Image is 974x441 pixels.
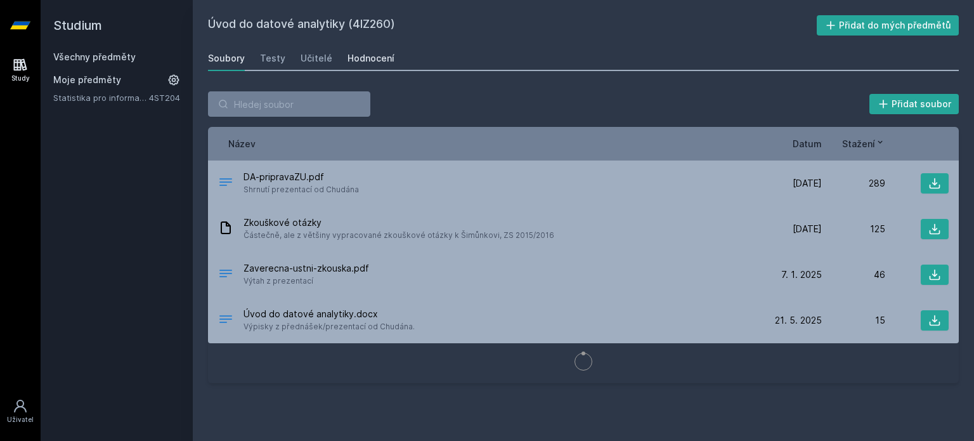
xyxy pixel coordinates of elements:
button: Stažení [842,137,885,150]
button: Datum [793,137,822,150]
div: Hodnocení [347,52,394,65]
span: Částečně, ale z většiny vypracované zkouškové otázky k Šimůnkovi, ZS 2015/2016 [243,229,554,242]
a: Study [3,51,38,89]
a: Všechny předměty [53,51,136,62]
span: 21. 5. 2025 [775,314,822,327]
button: Přidat soubor [869,94,959,114]
span: [DATE] [793,223,822,235]
a: Statistika pro informatiky [53,91,149,104]
a: Testy [260,46,285,71]
div: 289 [822,177,885,190]
div: 46 [822,268,885,281]
span: Výpisky z přednášek/prezentací od Chudána. [243,320,415,333]
span: Úvod do datové analytiky.docx [243,308,415,320]
a: Hodnocení [347,46,394,71]
div: Učitelé [301,52,332,65]
span: [DATE] [793,177,822,190]
div: 125 [822,223,885,235]
span: Shrnutí prezentací od Chudána [243,183,359,196]
a: Soubory [208,46,245,71]
div: Soubory [208,52,245,65]
span: Výtah z prezentací [243,275,369,287]
div: 15 [822,314,885,327]
a: Učitelé [301,46,332,71]
button: Název [228,137,256,150]
a: 4ST204 [149,93,180,103]
div: PDF [218,266,233,284]
button: Přidat do mých předmětů [817,15,959,36]
div: Testy [260,52,285,65]
span: Zaverecna-ustni-zkouska.pdf [243,262,369,275]
div: PDF [218,174,233,193]
h2: Úvod do datové analytiky (4IZ260) [208,15,817,36]
div: DOCX [218,312,233,330]
span: DA-pripravaZU.pdf [243,171,359,183]
a: Uživatel [3,392,38,431]
span: Zkouškové otázky [243,216,554,229]
span: Stažení [842,137,875,150]
span: 7. 1. 2025 [781,268,822,281]
span: Moje předměty [53,74,121,86]
div: Uživatel [7,415,34,425]
div: Study [11,74,30,83]
input: Hledej soubor [208,91,370,117]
